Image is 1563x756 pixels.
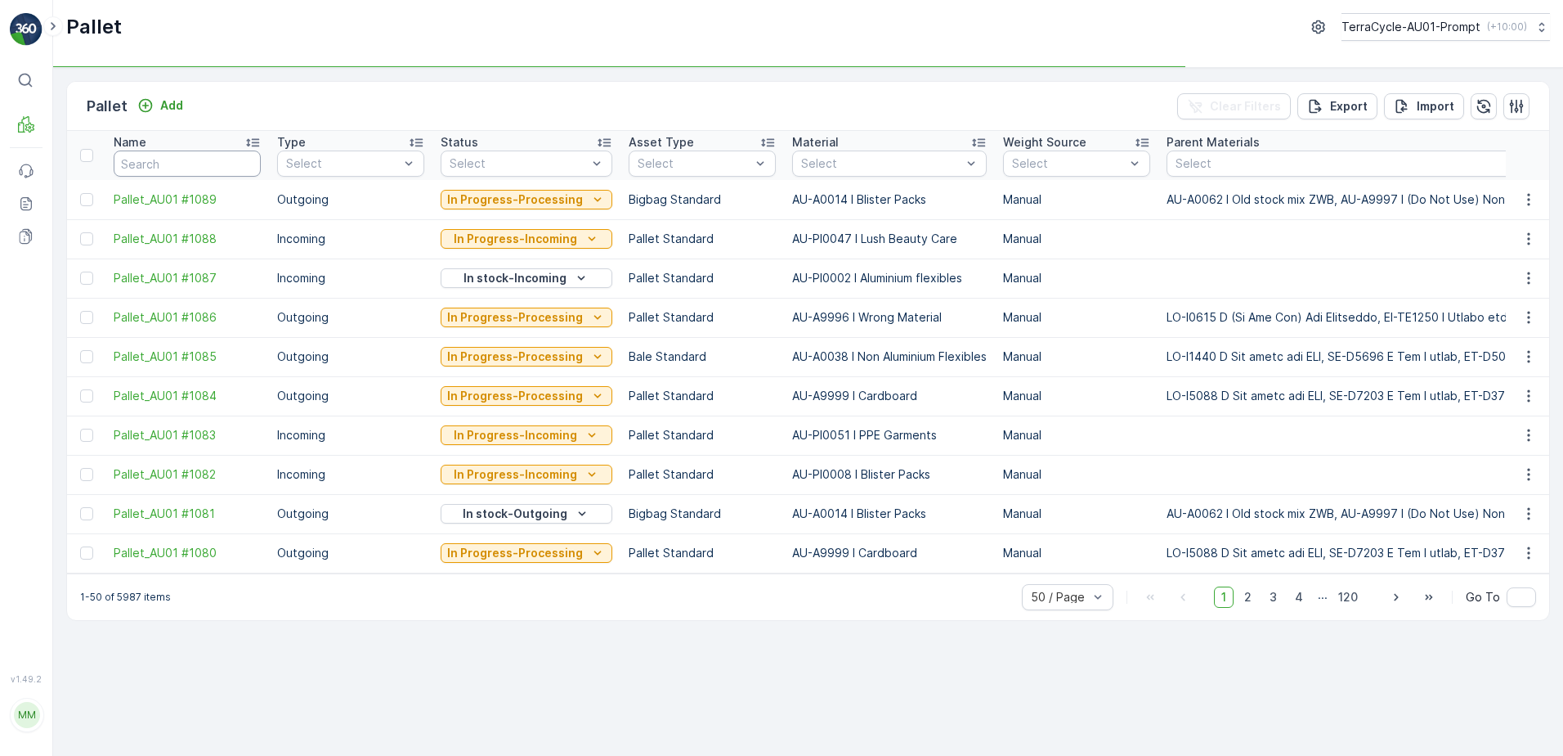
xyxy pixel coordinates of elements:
div: Toggle Row Selected [80,272,93,285]
td: Manual [995,259,1158,298]
div: MM [14,702,40,728]
p: In Progress-Incoming [454,427,577,443]
a: Pallet_AU01 #1081 [114,506,261,522]
p: Clear Filters [1210,98,1281,115]
span: v 1.49.2 [10,674,43,684]
img: logo [10,13,43,46]
button: Add [131,96,190,115]
span: Go To [1466,589,1500,605]
a: Pallet_AU01 #1088 [114,231,261,247]
div: Toggle Row Selected [80,507,93,520]
td: Pallet Standard [620,219,784,259]
td: AU-A0014 I Blister Packs [784,494,995,533]
td: Pallet Standard [620,416,784,455]
button: In Progress-Processing [441,543,612,563]
td: Manual [995,219,1158,259]
td: Outgoing [269,337,432,376]
p: 1-50 of 5987 items [80,591,171,604]
p: Asset Type [629,134,694,151]
div: Toggle Row Selected [80,389,93,403]
td: Manual [995,376,1158,416]
p: Select [638,155,750,172]
td: Pallet Standard [620,533,784,573]
td: Bale Standard [620,337,784,376]
div: Toggle Row Selected [80,429,93,442]
p: Pallet [66,14,122,40]
input: Search [114,151,261,177]
p: In Progress-Incoming [454,231,577,247]
p: In Progress-Processing [447,349,583,365]
span: 3 [1262,587,1284,608]
p: In Progress-Processing [447,191,583,208]
p: In stock-Outgoing [463,506,567,522]
td: Manual [995,455,1158,494]
div: Toggle Row Selected [80,350,93,363]
p: Weight Source [1003,134,1086,151]
a: Pallet_AU01 #1084 [114,388,261,404]
td: Incoming [269,219,432,259]
div: Toggle Row Selected [80,547,93,560]
button: In Progress-Incoming [441,425,612,445]
td: AU-PI0051 I PPE Garments [784,416,995,455]
p: In Progress-Processing [447,309,583,326]
p: Select [450,155,587,172]
div: Toggle Row Selected [80,232,93,245]
span: 1 [1214,587,1234,608]
p: In Progress-Processing [447,545,583,561]
p: Pallet [87,95,128,118]
p: Export [1330,98,1368,115]
button: In Progress-Incoming [441,465,612,484]
a: Pallet_AU01 #1086 [114,309,261,326]
td: Manual [995,533,1158,573]
span: 4 [1288,587,1310,608]
td: Incoming [269,416,432,455]
td: Bigbag Standard [620,180,784,219]
p: In Progress-Processing [447,388,583,404]
button: In Progress-Processing [441,190,612,209]
td: Outgoing [269,180,432,219]
td: Pallet Standard [620,259,784,298]
a: Pallet_AU01 #1082 [114,466,261,483]
a: Pallet_AU01 #1087 [114,270,261,286]
td: AU-PI0008 I Blister Packs [784,455,995,494]
td: AU-A9999 I Cardboard [784,376,995,416]
button: In stock-Incoming [441,268,612,288]
button: Clear Filters [1177,93,1291,119]
p: ( +10:00 ) [1487,20,1527,34]
td: Manual [995,298,1158,337]
td: Pallet Standard [620,455,784,494]
td: AU-A0014 I Blister Packs [784,180,995,219]
p: Select [801,155,961,172]
p: Import [1417,98,1454,115]
a: Pallet_AU01 #1083 [114,427,261,443]
button: In Progress-Processing [441,386,612,406]
p: Status [441,134,478,151]
button: TerraCycle-AU01-Prompt(+10:00) [1341,13,1550,41]
p: Parent Materials [1167,134,1260,151]
p: TerraCycle-AU01-Prompt [1341,19,1480,35]
p: Type [277,134,306,151]
p: Select [286,155,399,172]
p: Name [114,134,146,151]
div: Toggle Row Selected [80,193,93,206]
td: Manual [995,494,1158,533]
td: Outgoing [269,298,432,337]
p: Material [792,134,839,151]
span: 120 [1331,587,1365,608]
a: Pallet_AU01 #1089 [114,191,261,208]
p: In Progress-Incoming [454,466,577,483]
a: Pallet_AU01 #1085 [114,349,261,365]
button: In stock-Outgoing [441,504,612,524]
td: Manual [995,337,1158,376]
td: Manual [995,180,1158,219]
td: Pallet Standard [620,298,784,337]
button: In Progress-Processing [441,347,612,367]
td: AU-A0038 I Non Aluminium Flexibles [784,337,995,376]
